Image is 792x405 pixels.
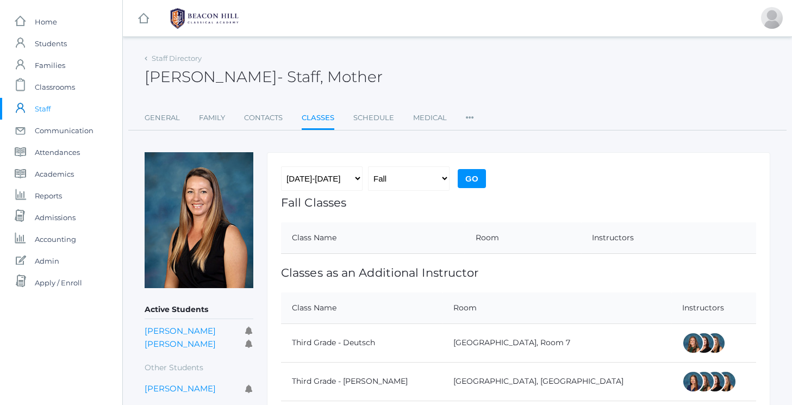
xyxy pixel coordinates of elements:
div: Katie Watters [704,371,726,392]
h5: Active Students [145,301,253,319]
span: Communication [35,120,93,141]
th: Class Name [281,222,465,254]
span: Students [35,33,67,54]
a: [PERSON_NAME] [145,326,216,336]
span: Staff [35,98,51,120]
span: Admin [35,250,59,272]
span: Classrooms [35,76,75,98]
a: [PERSON_NAME] [145,383,216,394]
td: Third Grade - Deutsch [281,323,442,362]
td: [GEOGRAPHIC_DATA], Room 7 [442,323,671,362]
i: Receives communications for this student [245,327,253,335]
span: Home [35,11,57,33]
span: Attendances [35,141,80,163]
a: [PERSON_NAME] [145,339,216,349]
i: Receives communications for this student [245,385,253,393]
td: [GEOGRAPHIC_DATA], [GEOGRAPHIC_DATA] [442,362,671,401]
td: Third Grade - [PERSON_NAME] [281,362,442,401]
h2: [PERSON_NAME] [145,68,383,85]
a: Family [199,107,225,129]
div: Katie Watters [693,332,715,354]
span: Admissions [35,207,76,228]
span: Apply / Enroll [35,272,82,294]
a: General [145,107,180,129]
a: Medical [413,107,447,129]
a: Classes [302,107,334,130]
div: Shain Hrehniy [761,7,783,29]
span: Families [35,54,65,76]
h1: Classes as an Additional Instructor [281,266,756,279]
span: Accounting [35,228,76,250]
th: Instructors [671,292,756,324]
img: Juliana Fowler [145,152,253,288]
div: Andrea Deutsch [682,332,704,354]
div: Juliana Fowler [704,332,726,354]
div: Andrea Deutsch [693,371,715,392]
th: Room [442,292,671,324]
th: Instructors [581,222,756,254]
input: Go [458,169,486,188]
th: Room [465,222,582,254]
span: Reports [35,185,62,207]
span: - Staff, Mother [277,67,383,86]
h5: Other Students [145,359,253,377]
div: Juliana Fowler [715,371,737,392]
i: Receives communications for this student [245,340,253,348]
span: Academics [35,163,74,185]
div: Lori Webster [682,371,704,392]
img: BHCALogos-05-308ed15e86a5a0abce9b8dd61676a3503ac9727e845dece92d48e8588c001991.png [164,5,245,32]
a: Schedule [353,107,394,129]
th: Class Name [281,292,442,324]
h1: Fall Classes [281,196,756,209]
a: Staff Directory [152,54,202,63]
a: Contacts [244,107,283,129]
